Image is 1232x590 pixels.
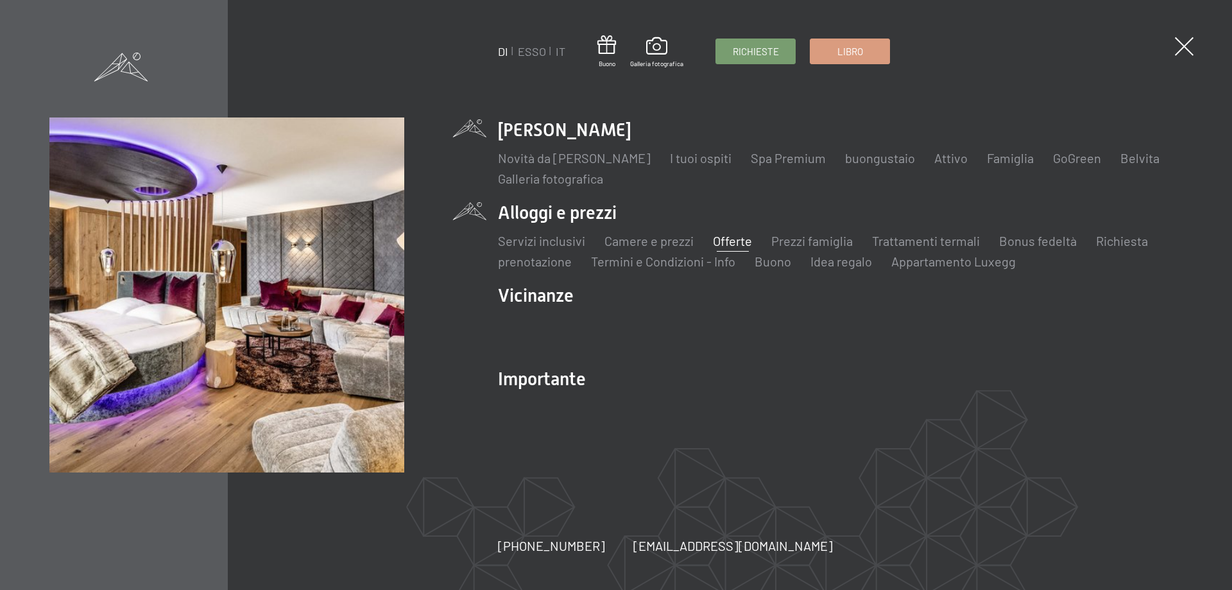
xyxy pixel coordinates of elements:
[987,150,1034,166] a: Famiglia
[845,150,915,166] a: buongustaio
[498,150,651,166] a: Novità da [PERSON_NAME]
[733,46,779,57] font: Richieste
[1096,233,1148,248] a: Richiesta
[556,44,565,58] a: IT
[633,537,833,555] a: [EMAIL_ADDRESS][DOMAIN_NAME]
[999,233,1077,248] a: Bonus fedeltà
[633,538,833,553] font: [EMAIL_ADDRESS][DOMAIN_NAME]
[872,233,980,248] a: Trattamenti termali
[810,39,889,64] a: Libro
[597,35,616,68] a: Buono
[891,254,1016,269] a: Appartamento Luxegg
[755,254,791,269] a: Buono
[599,60,615,67] font: Buono
[670,150,732,166] a: I tuoi ospiti
[630,60,683,67] font: Galleria fotografica
[934,150,968,166] a: Attivo
[498,171,603,186] a: Galleria fotografica
[630,37,683,68] a: Galleria fotografica
[713,233,752,248] a: Offerte
[771,233,853,248] a: Prezzi famiglia
[591,254,735,269] a: Termini e Condizioni - Info
[810,254,872,269] a: Idea regalo
[751,150,826,166] a: Spa Premium
[604,233,694,248] a: Camere e prezzi
[498,538,605,553] font: [PHONE_NUMBER]
[498,44,508,58] a: DI
[498,537,605,555] a: [PHONE_NUMBER]
[1053,150,1101,166] a: GoGreen
[1120,150,1159,166] a: Belvita
[518,44,546,58] a: ESSO
[498,254,572,269] a: prenotazione
[498,233,585,248] a: Servizi inclusivi
[837,46,863,57] font: Libro
[716,39,795,64] a: Richieste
